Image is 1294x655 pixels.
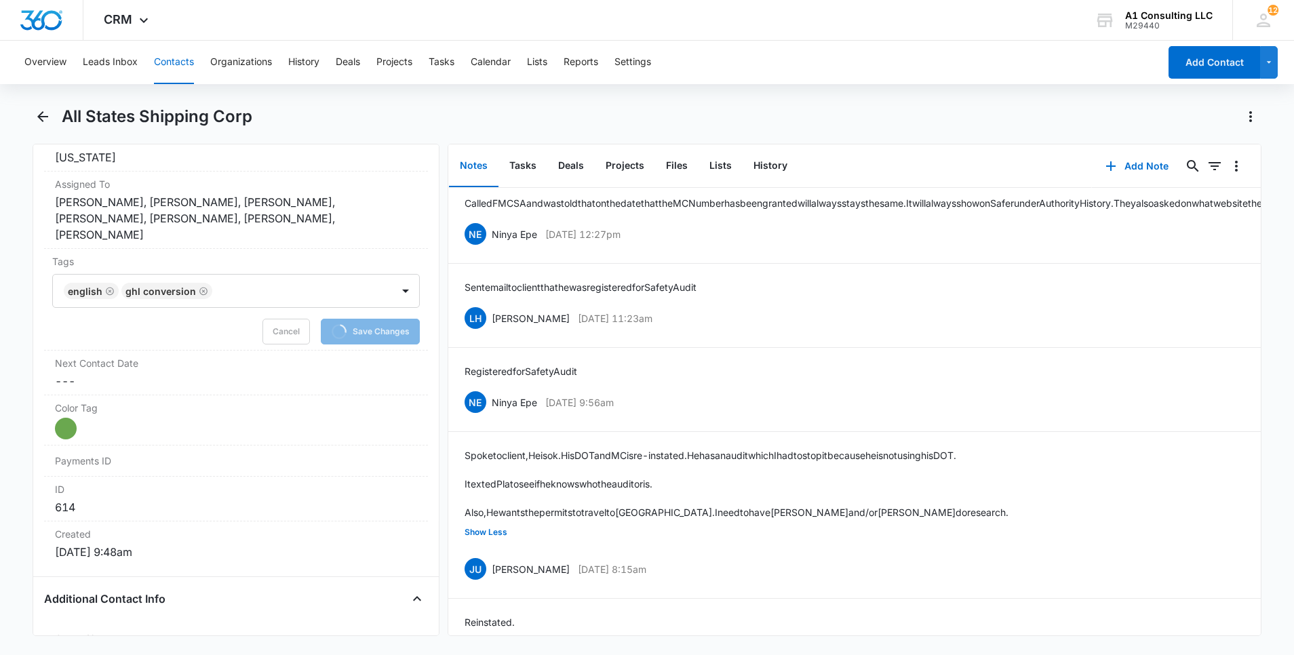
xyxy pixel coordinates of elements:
[1169,46,1260,79] button: Add Contact
[44,351,428,395] div: Next Contact Date---
[465,280,697,294] p: Sent email to client that he was registered for Safety Audit
[55,482,417,496] dt: ID
[465,391,486,413] span: NE
[465,448,1008,462] p: Spoke to client, He is ok. His DOT and MC is re-instated. He has an audit which I had to stop it ...
[492,562,570,576] p: [PERSON_NAME]
[44,172,428,249] div: Assigned To[PERSON_NAME], [PERSON_NAME], [PERSON_NAME], [PERSON_NAME], [PERSON_NAME], [PERSON_NAM...
[465,307,486,329] span: LH
[614,41,651,84] button: Settings
[1204,155,1226,177] button: Filters
[1268,5,1278,16] span: 12
[55,177,417,191] label: Assigned To
[336,41,360,84] button: Deals
[44,521,428,565] div: Created[DATE] 9:48am
[545,227,621,241] p: [DATE] 12:27pm
[196,286,208,296] div: Remove GHL Conversion
[44,477,428,521] div: ID614
[55,194,417,243] dd: [PERSON_NAME], [PERSON_NAME], [PERSON_NAME], [PERSON_NAME], [PERSON_NAME], [PERSON_NAME], [PERSON...
[62,106,252,127] h1: All States Shipping Corp
[471,41,511,84] button: Calendar
[1226,155,1247,177] button: Overflow Menu
[33,106,54,127] button: Back
[55,454,146,468] dt: Payments ID
[210,41,272,84] button: Organizations
[1182,155,1204,177] button: Search...
[465,223,486,245] span: NE
[55,631,417,646] label: Owner Name
[55,544,417,560] dd: [DATE] 9:48am
[1125,21,1213,31] div: account id
[595,145,655,187] button: Projects
[578,562,646,576] p: [DATE] 8:15am
[465,477,1008,491] p: I texted Pla to see if he knows who the auditor is.
[154,41,194,84] button: Contacts
[55,401,417,415] label: Color Tag
[44,591,165,607] h4: Additional Contact Info
[1092,150,1182,182] button: Add Note
[44,395,428,445] div: Color Tag
[492,311,570,325] p: [PERSON_NAME]
[24,41,66,84] button: Overview
[545,395,614,410] p: [DATE] 9:56am
[465,505,1008,519] p: Also, He wants the permits to travel to [GEOGRAPHIC_DATA]. I need to have [PERSON_NAME] and/or [P...
[547,145,595,187] button: Deals
[104,12,132,26] span: CRM
[102,286,115,296] div: Remove English
[564,41,598,84] button: Reports
[55,356,417,370] label: Next Contact Date
[44,127,428,172] div: Contact Status[US_STATE]
[288,41,319,84] button: History
[465,615,515,629] p: Reinstated.
[465,519,507,545] button: Show Less
[125,285,196,297] div: GHL Conversion
[406,588,428,610] button: Close
[55,499,417,515] dd: 614
[527,41,547,84] button: Lists
[699,145,743,187] button: Lists
[1240,106,1261,127] button: Actions
[429,41,454,84] button: Tasks
[68,285,102,297] div: English
[1268,5,1278,16] div: notifications count
[55,373,417,389] dd: ---
[578,311,652,325] p: [DATE] 11:23am
[492,395,537,410] p: Ninya Epe
[465,558,486,580] span: JU
[492,227,537,241] p: Ninya Epe
[52,254,420,269] label: Tags
[498,145,547,187] button: Tasks
[465,364,577,378] p: Registered for Safety Audit
[376,41,412,84] button: Projects
[655,145,699,187] button: Files
[1125,10,1213,21] div: account name
[55,527,417,541] dt: Created
[83,41,138,84] button: Leads Inbox
[44,445,428,477] div: Payments ID
[55,149,417,165] dd: [US_STATE]
[743,145,798,187] button: History
[449,145,498,187] button: Notes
